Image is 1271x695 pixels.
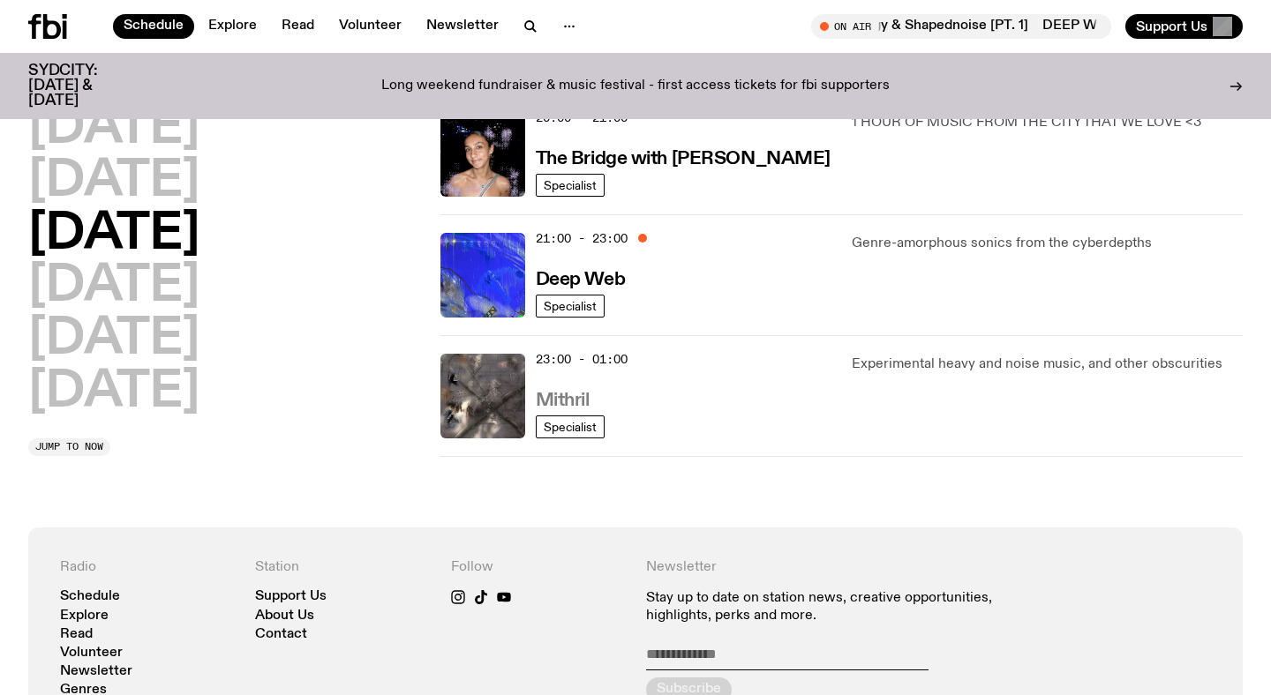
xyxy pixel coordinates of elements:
[60,646,123,660] a: Volunteer
[544,178,597,191] span: Specialist
[271,14,325,39] a: Read
[536,267,625,289] a: Deep Web
[28,64,141,108] h3: SYDCITY: [DATE] & [DATE]
[544,299,597,312] span: Specialist
[255,590,327,603] a: Support Us
[544,420,597,433] span: Specialist
[536,146,831,168] a: The Bridge with [PERSON_NAME]
[60,590,120,603] a: Schedule
[536,271,625,289] h3: Deep Web
[28,315,199,364] button: [DATE]
[440,233,525,318] img: An abstract artwork, in bright blue with amorphous shapes, illustrated shimmers and small drawn c...
[1136,19,1207,34] span: Support Us
[852,112,1243,133] p: 1 HOUR OF MUSIC FROM THE CITY THAT WE LOVE <3
[60,628,93,641] a: Read
[451,559,625,576] h4: Follow
[440,354,525,438] img: An abstract artwork in mostly grey, with a textural cross in the centre. There are metallic and d...
[536,295,605,318] a: Specialist
[28,368,199,417] button: [DATE]
[28,104,199,153] button: [DATE]
[328,14,412,39] a: Volunteer
[28,157,199,206] button: [DATE]
[1125,14,1243,39] button: Support Us
[852,354,1243,375] p: Experimental heavy and noise music, and other obscurities
[28,263,199,312] button: [DATE]
[113,14,194,39] a: Schedule
[536,388,590,410] a: Mithril
[536,415,605,438] a: Specialist
[536,351,628,368] span: 23:00 - 01:00
[536,392,590,410] h3: Mithril
[28,438,110,456] button: Jump to now
[852,233,1243,254] p: Genre-amorphous sonics from the cyberdepths
[646,590,1016,624] p: Stay up to date on station news, creative opportunities, highlights, perks and more.
[646,559,1016,576] h4: Newsletter
[255,609,314,623] a: About Us
[60,609,109,623] a: Explore
[381,78,890,94] p: Long weekend fundraiser & music festival - first access tickets for fbi supporters
[536,174,605,197] a: Specialist
[35,442,103,452] span: Jump to now
[536,150,831,168] h3: The Bridge with [PERSON_NAME]
[811,14,1111,39] button: On AirDEEP WEB X MITHRIL | feat. s280f, Litvrgy & Shapednoise [PT. 1]DEEP WEB X MITHRIL | feat. s...
[416,14,509,39] a: Newsletter
[255,559,429,576] h4: Station
[198,14,267,39] a: Explore
[255,628,307,641] a: Contact
[60,665,132,678] a: Newsletter
[60,559,234,576] h4: Radio
[28,210,199,259] button: [DATE]
[536,230,628,247] span: 21:00 - 23:00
